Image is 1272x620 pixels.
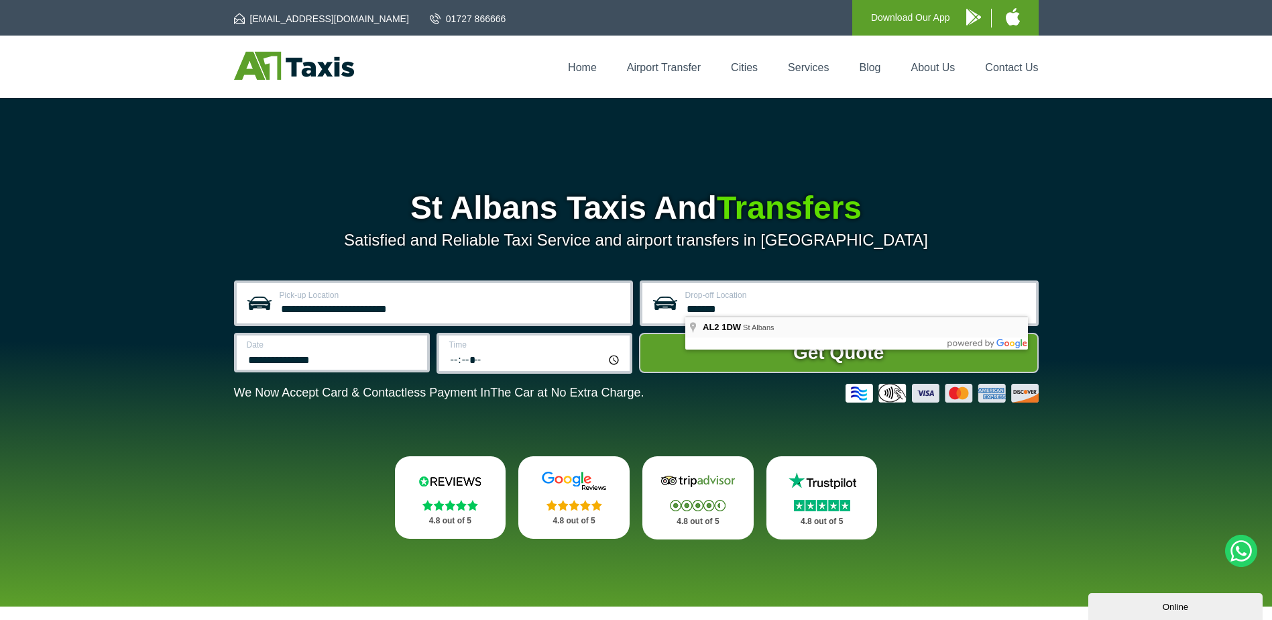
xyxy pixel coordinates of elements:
p: Satisfied and Reliable Taxi Service and airport transfers in [GEOGRAPHIC_DATA] [234,231,1039,250]
iframe: chat widget [1088,590,1265,620]
span: The Car at No Extra Charge. [490,386,644,399]
a: Cities [731,62,758,73]
a: Tripadvisor Stars 4.8 out of 5 [642,456,754,539]
a: Contact Us [985,62,1038,73]
img: Credit And Debit Cards [846,384,1039,403]
p: 4.8 out of 5 [657,513,739,530]
img: Tripadvisor [658,471,738,491]
a: Reviews.io Stars 4.8 out of 5 [395,456,506,539]
p: 4.8 out of 5 [533,513,615,529]
p: Download Our App [871,9,950,26]
img: Stars [422,500,478,511]
a: 01727 866666 [430,12,506,25]
span: St Albans [743,323,774,331]
img: Reviews.io [410,471,490,491]
a: Airport Transfer [627,62,701,73]
a: Services [788,62,829,73]
label: Date [247,341,419,349]
img: Trustpilot [782,471,862,491]
a: Blog [859,62,880,73]
button: Get Quote [639,333,1039,373]
span: Transfers [717,190,862,225]
p: 4.8 out of 5 [781,513,863,530]
a: [EMAIL_ADDRESS][DOMAIN_NAME] [234,12,409,25]
a: Trustpilot Stars 4.8 out of 5 [766,456,878,539]
a: Google Stars 4.8 out of 5 [518,456,630,539]
img: A1 Taxis iPhone App [1006,8,1020,25]
img: Stars [670,500,726,511]
label: Drop-off Location [685,291,1028,299]
label: Time [449,341,622,349]
p: 4.8 out of 5 [410,513,492,529]
h1: St Albans Taxis And [234,192,1039,224]
a: About Us [911,62,956,73]
label: Pick-up Location [280,291,622,299]
a: Home [568,62,597,73]
img: A1 Taxis Android App [966,9,981,25]
p: We Now Accept Card & Contactless Payment In [234,386,644,400]
img: A1 Taxis St Albans LTD [234,52,354,80]
img: Google [534,471,614,491]
img: Stars [546,500,602,511]
span: AL2 1DW [703,322,741,332]
img: Stars [794,500,850,511]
